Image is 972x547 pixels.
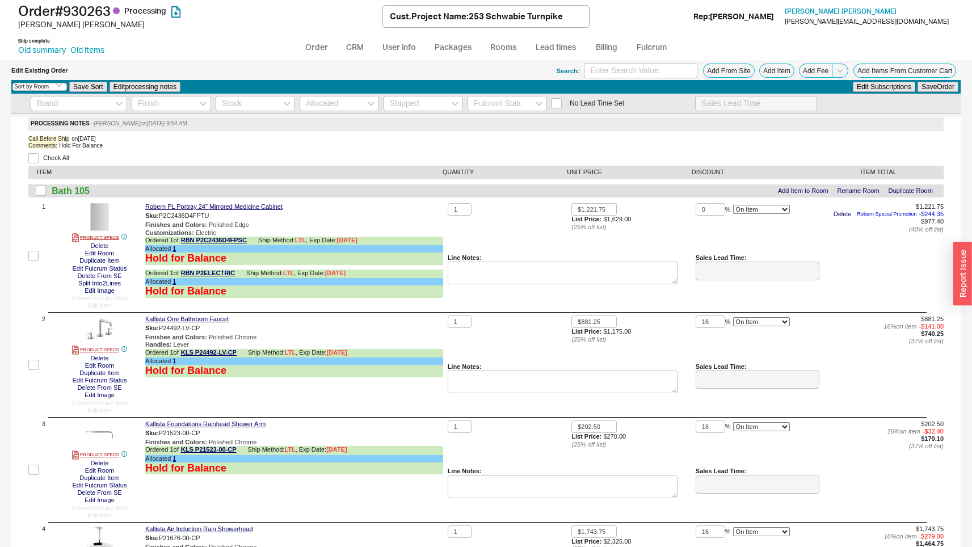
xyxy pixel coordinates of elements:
[468,96,547,111] input: Fulcrum Status
[145,278,443,285] div: Allocated
[916,203,944,210] span: $1,221.75
[87,355,112,362] button: Delete
[448,315,472,329] input: Qty
[86,203,113,231] img: ModularMirror_MODM2436FP_kaz85y
[145,221,443,229] div: Polished Edge
[82,467,117,474] button: Edit Room
[68,294,131,302] button: Convert to Line Item
[557,68,579,75] div: Search:
[703,64,755,78] button: Add From Site
[181,349,237,357] a: KLS P24492-LV-CP
[76,369,123,377] button: Duplicate Item
[819,443,944,450] div: ( 37 % off list)
[81,392,118,399] button: Edit Image
[587,37,626,57] a: Billing
[696,363,820,371] div: Sales Lead Time:
[916,525,944,532] span: $1,743.75
[159,534,200,541] span: P21676-00-CP
[338,37,372,57] a: CRM
[84,302,115,309] button: Edit Item
[68,504,131,512] button: Convert to Line Item
[295,237,306,243] b: LTL
[570,99,624,107] span: No Lead Time Set
[692,169,817,176] div: DISCOUNT
[306,237,357,245] div: , Exp Date:
[830,211,855,218] button: Delete
[725,528,731,535] span: %
[172,455,176,462] a: 1
[629,37,675,57] a: Fulcrum
[883,323,916,330] span: 16 % on item
[145,315,229,323] a: Kallista One Bathroom Faucet
[887,428,920,435] span: 16 % on item
[52,186,90,196] span: Bath 105
[28,142,944,149] div: Hold For Balance
[374,37,424,57] a: User info
[18,19,382,30] div: [PERSON_NAME] [PERSON_NAME]
[145,237,443,245] div: Ordered 1 of Ship Method:
[448,525,472,538] input: Qty
[69,377,131,384] button: Edit Fulcrum Status
[919,533,944,540] span: - $279.00
[181,237,247,245] a: RBN P2C2436D4FPSC
[452,102,458,106] svg: open menu
[145,253,226,265] div: Hold for Balance
[69,482,131,489] button: Edit Fulcrum Status
[42,420,45,519] span: 3
[145,420,266,428] a: Kallista Foundations Rainhead Shower Arm
[110,82,180,92] button: Editprocessing notes
[145,285,226,298] div: Hold for Balance
[696,254,820,262] div: Sales Lead Time:
[571,433,696,448] div: $270.00
[145,341,443,348] div: Lever
[145,341,171,348] b: Handles :
[921,435,944,442] span: $170.10
[885,187,936,195] button: Duplicate Room
[336,237,357,243] span: [DATE]
[145,245,443,253] div: Allocated
[695,96,817,111] input: Sales Lead Time
[571,441,606,448] i: ( 25 % off list)
[81,496,118,504] button: Edit Image
[159,325,200,331] span: P24492-LV-CP
[216,96,295,111] input: Stock
[916,540,944,547] span: $1,464.75
[145,229,443,237] div: Electric
[725,318,731,326] span: %
[145,229,194,236] b: Customizations :
[763,67,790,75] span: Add Item
[181,446,237,455] a: KLS P21523-00-CP
[145,455,443,462] div: Allocated
[81,287,118,294] button: Edit Image
[923,428,944,435] span: - $32.40
[145,212,159,219] span: Sku:
[145,439,207,445] b: Finishes and Colors :
[571,224,606,230] i: ( 25 % off list)
[759,64,794,78] button: Add Item
[28,142,57,149] span: Comments:
[552,98,562,108] input: No Lead Time Set
[707,67,751,75] span: Add From Site
[816,169,941,176] div: ITEM TOTAL
[448,468,678,475] div: Line Notes:
[71,136,96,142] div: on [DATE]
[799,64,832,78] button: Add Fee
[921,218,944,225] span: $977.40
[696,468,820,475] div: Sales Lead Time:
[803,67,828,75] span: Add Fee
[172,357,176,364] a: 1
[87,460,112,467] button: Delete
[536,102,542,106] svg: open menu
[42,203,45,309] span: 1
[857,67,952,75] span: Add Items From Customer Cart
[145,430,159,436] span: Sku:
[84,512,115,519] button: Edit Item
[86,420,113,448] img: aab48486_rgb_fhibks
[296,446,347,455] div: , Exp Date:
[883,533,916,540] span: 16 % on item
[31,120,90,127] span: PROCESSING NOTES
[132,96,211,111] input: Finish
[785,7,897,15] a: [PERSON_NAME] [PERSON_NAME]
[145,357,443,365] div: Allocated
[443,169,567,176] div: QUANTITY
